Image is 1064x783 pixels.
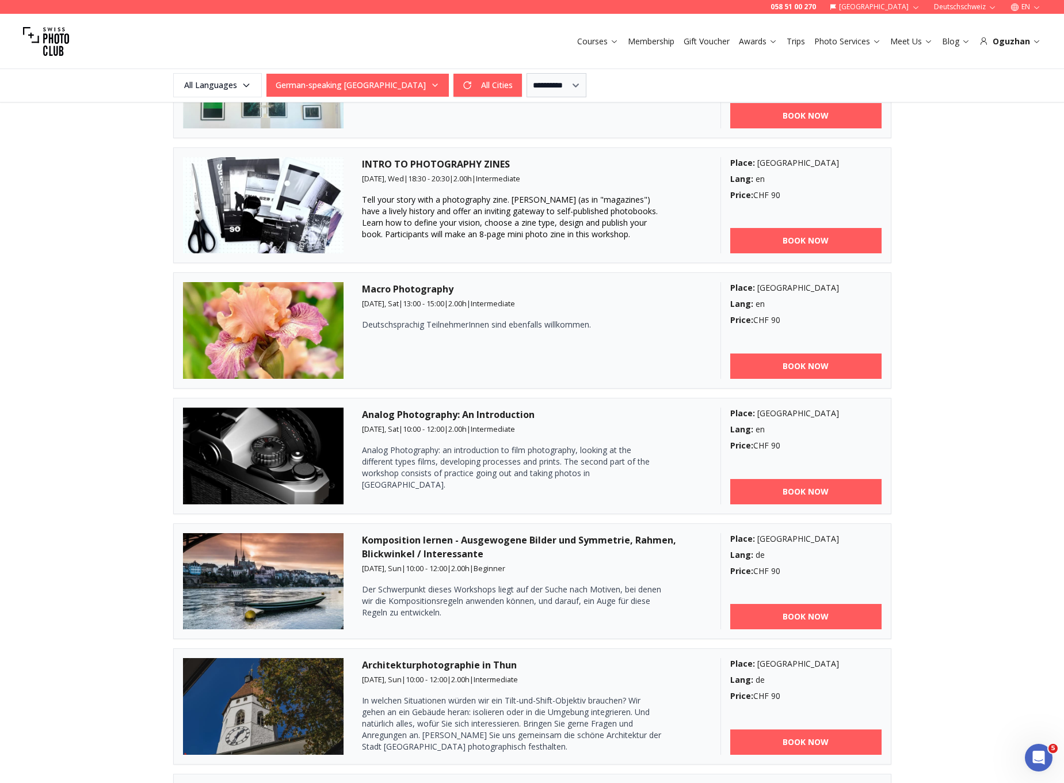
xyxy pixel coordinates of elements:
[814,36,881,47] a: Photo Services
[730,228,882,253] a: BOOK NOW
[730,103,882,128] a: BOOK NOW
[628,36,674,47] a: Membership
[362,408,702,421] h3: Analog Photography: An Introduction
[474,674,518,685] span: Intermediate
[183,658,344,755] img: Architekturphotographie in Thun
[739,36,777,47] a: Awards
[679,33,734,50] button: Gift Voucher
[362,695,661,752] p: In welchen Situationen würden wir ein Tilt-und-Shift-Objektiv brauchen? Wir gehen an ein Gebäude ...
[474,563,505,573] span: Beginner
[362,658,702,672] h3: Architekturphotographie in Thun
[362,298,515,309] small: | | |
[23,18,69,64] img: Swiss photo club
[362,424,399,434] span: [DATE], Sat
[266,74,449,97] button: German-speaking [GEOGRAPHIC_DATA]
[730,690,882,702] div: CHF
[730,658,755,669] b: Place :
[573,33,623,50] button: Courses
[451,674,470,685] span: 2.00 h
[183,408,344,504] img: Analog Photography: An Introduction
[730,173,882,185] div: en
[362,173,404,184] span: [DATE], Wed
[771,440,780,451] span: 90
[183,533,344,630] img: Komposition lernen - Ausgewogene Bilder und Symmetrie, Rahmen, Blickwinkel / Interessante
[730,674,882,686] div: de
[730,408,882,419] div: [GEOGRAPHIC_DATA]
[730,408,755,419] b: Place :
[730,157,755,168] b: Place :
[362,533,702,561] h3: Komposition lernen - Ausgewogene Bilder und Symmetrie, Rahmen, Blickwinkel / Interessante
[1025,744,1052,771] iframe: Intercom live chat
[730,549,753,560] b: Lang :
[937,33,975,50] button: Blog
[730,282,882,294] div: [GEOGRAPHIC_DATA]
[730,282,755,293] b: Place :
[783,611,829,622] b: BOOK NOW
[183,157,344,254] img: INTRO TO PHOTOGRAPHY ZINES
[362,674,518,685] small: | | |
[362,584,661,618] p: Der Schwerpunkt dieses Workshops liegt auf der Suche nach Motiven, bei denen wir die Kompositions...
[362,674,402,685] span: [DATE], Sun
[476,173,520,184] span: Intermediate
[730,729,882,755] a: BOOK NOW
[173,73,262,97] button: All Languages
[730,298,882,310] div: en
[175,75,260,96] span: All Languages
[577,36,619,47] a: Courses
[730,424,753,435] b: Lang :
[684,36,730,47] a: Gift Voucher
[730,604,882,629] a: BOOK NOW
[1048,744,1058,753] span: 5
[362,282,702,296] h3: Macro Photography
[771,314,780,325] span: 90
[783,235,829,246] b: BOOK NOW
[783,486,829,497] b: BOOK NOW
[783,110,829,121] b: BOOK NOW
[403,298,444,309] span: 13:00 - 15:00
[787,36,805,47] a: Trips
[730,440,882,451] div: CHF
[471,298,515,309] span: Intermediate
[362,298,399,309] span: [DATE], Sat
[890,36,933,47] a: Meet Us
[623,33,679,50] button: Membership
[730,658,882,670] div: [GEOGRAPHIC_DATA]
[782,33,810,50] button: Trips
[362,563,402,573] span: [DATE], Sun
[810,33,886,50] button: Photo Services
[471,424,515,434] span: Intermediate
[730,189,882,201] div: CHF
[771,565,780,576] span: 90
[453,74,522,97] button: All Cities
[730,173,753,184] b: Lang :
[730,674,753,685] b: Lang :
[979,36,1041,47] div: Oguzhan
[406,674,447,685] span: 10:00 - 12:00
[448,424,467,434] span: 2.00 h
[730,440,753,451] b: Price :
[771,189,780,200] span: 90
[730,690,753,701] b: Price :
[403,424,444,434] span: 10:00 - 12:00
[451,563,470,573] span: 2.00 h
[362,563,505,573] small: | | |
[730,565,882,577] div: CHF
[362,194,658,240] span: Tell your story with a photography zine. [PERSON_NAME] (as in "magazines") have a lively history ...
[730,314,753,325] b: Price :
[362,444,661,491] p: Analog Photography: an introduction to film photography, looking at the different types films, de...
[730,424,882,435] div: en
[730,157,882,169] div: [GEOGRAPHIC_DATA]
[734,33,782,50] button: Awards
[730,189,753,200] b: Price :
[730,314,882,326] div: CHF
[183,282,344,379] img: Macro Photography
[730,549,882,561] div: de
[886,33,937,50] button: Meet Us
[771,2,816,12] a: 058 51 00 270
[730,533,755,544] b: Place :
[730,565,753,576] b: Price :
[730,354,882,379] a: BOOK NOW
[408,173,449,184] span: 18:30 - 20:30
[783,736,829,748] b: BOOK NOW
[730,533,882,545] div: [GEOGRAPHIC_DATA]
